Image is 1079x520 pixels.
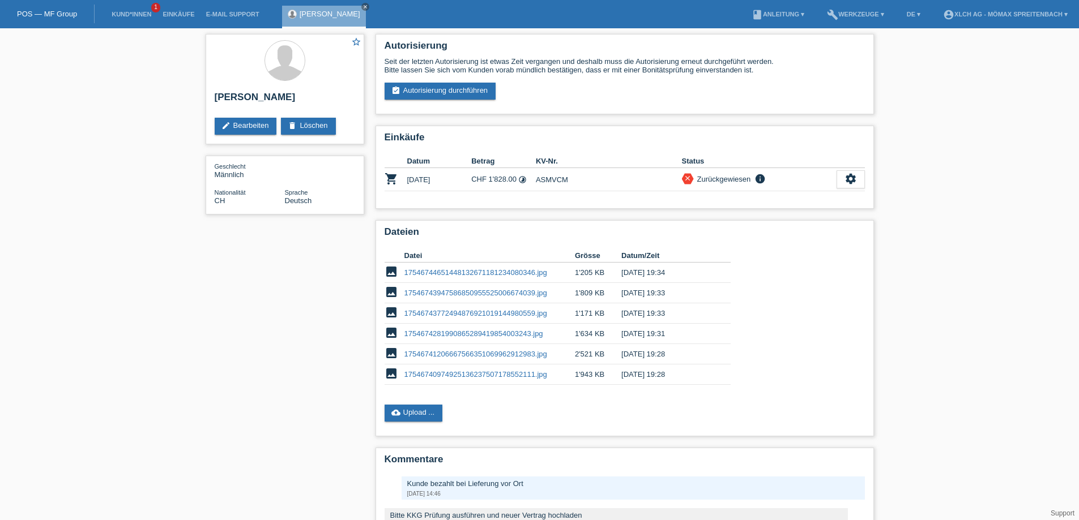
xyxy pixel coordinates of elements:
td: ASMVCM [536,168,682,191]
a: [PERSON_NAME] [300,10,360,18]
h2: Kommentare [385,454,865,471]
a: 17546741206667566351069962912983.jpg [404,350,547,358]
h2: Einkäufe [385,132,865,149]
th: Datum/Zeit [621,249,714,263]
a: cloud_uploadUpload ... [385,405,443,422]
i: info [753,173,767,184]
th: Betrag [471,154,536,168]
div: Zurückgewiesen [694,173,751,185]
th: KV-Nr. [536,154,682,168]
i: image [385,306,398,319]
td: 1'171 KB [575,303,621,324]
span: Deutsch [285,196,312,205]
a: assignment_turned_inAutorisierung durchführen [385,83,496,100]
a: close [361,3,369,11]
td: CHF 1'828.00 [471,168,536,191]
td: 1'809 KB [575,283,621,303]
i: account_circle [943,9,954,20]
td: [DATE] 19:28 [621,344,714,364]
span: Nationalität [215,189,246,196]
i: 6 Raten [518,175,527,184]
i: close [684,174,692,182]
a: account_circleXLCH AG - Mömax Spreitenbach ▾ [937,11,1073,18]
a: star_border [351,37,361,49]
i: POSP00025909 [385,172,398,186]
span: Geschlecht [215,163,246,170]
i: build [827,9,838,20]
a: buildWerkzeuge ▾ [821,11,890,18]
a: Einkäufe [157,11,200,18]
td: [DATE] 19:34 [621,263,714,283]
span: 1 [151,3,160,12]
div: Männlich [215,162,285,179]
td: 1'943 KB [575,364,621,385]
div: Kunde bezahlt bei Lieferung vor Ort [407,479,859,488]
td: 1'634 KB [575,324,621,344]
td: [DATE] 19:31 [621,324,714,344]
i: star_border [351,37,361,47]
a: 17546740974925136237507178552111.jpg [404,370,547,379]
th: Datei [404,249,575,263]
a: 17546743772494876921019144980559.jpg [404,309,547,317]
h2: Autorisierung [385,40,865,57]
i: assignment_turned_in [391,86,400,95]
a: POS — MF Group [17,10,77,18]
a: deleteLöschen [281,118,335,135]
a: E-Mail Support [201,11,265,18]
h2: Dateien [385,226,865,243]
i: book [752,9,763,20]
th: Datum [407,154,472,168]
i: settings [845,173,857,185]
i: image [385,326,398,339]
i: close [362,4,368,10]
h2: [PERSON_NAME] [215,92,355,109]
div: Bitte KKG Prüfung ausführen und neuer Vertrag hochladen [390,511,842,519]
i: image [385,265,398,278]
i: image [385,285,398,299]
i: image [385,367,398,380]
td: [DATE] 19:28 [621,364,714,385]
th: Status [682,154,837,168]
span: Sprache [285,189,308,196]
i: edit [221,121,231,130]
a: 1754674281990865289419854003243.jpg [404,329,543,338]
a: 17546744651448132671181234080346.jpg [404,268,547,277]
a: 17546743947586850955525006674039.jpg [404,289,547,297]
a: Kund*innen [106,11,157,18]
div: [DATE] 14:46 [407,491,859,497]
a: bookAnleitung ▾ [746,11,810,18]
span: Schweiz [215,196,225,205]
td: [DATE] 19:33 [621,303,714,324]
i: delete [288,121,297,130]
a: DE ▾ [901,11,926,18]
td: [DATE] 19:33 [621,283,714,303]
i: image [385,346,398,360]
th: Grösse [575,249,621,263]
a: editBearbeiten [215,118,277,135]
td: [DATE] [407,168,472,191]
a: Support [1051,509,1074,517]
div: Seit der letzten Autorisierung ist etwas Zeit vergangen und deshalb muss die Autorisierung erneut... [385,57,865,74]
td: 2'521 KB [575,344,621,364]
td: 1'205 KB [575,263,621,283]
i: cloud_upload [391,408,400,417]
